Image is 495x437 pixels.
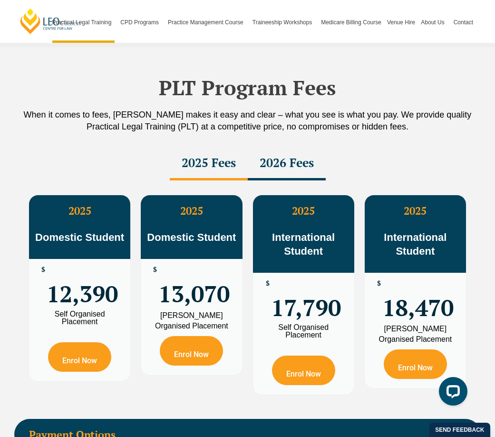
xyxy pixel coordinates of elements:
[272,356,335,385] a: Enrol Now
[35,231,124,243] span: Domestic Student
[29,205,130,217] h3: 2025
[14,109,481,133] p: When it comes to fees, [PERSON_NAME] makes it easy and clear – what you see is what you pay. We p...
[372,324,459,345] div: [PERSON_NAME] Organised Placement
[14,76,481,99] h2: PLT Program Fees
[41,266,45,273] span: $
[160,336,223,366] a: Enrol Now
[153,266,157,273] span: $
[36,310,123,326] div: Self Organised Placement
[165,2,250,43] a: Practice Management Course
[451,2,476,43] a: Contact
[271,280,341,317] span: 17,790
[260,324,347,339] div: Self Organised Placement
[170,147,248,180] div: 2025 Fees
[158,266,230,303] span: 13,070
[141,205,242,217] h3: 2025
[148,310,235,331] div: [PERSON_NAME] Organised Placement
[382,280,454,317] span: 18,470
[253,205,354,217] h3: 2025
[418,2,450,43] a: About Us
[272,231,335,257] span: International Student
[431,373,471,413] iframe: LiveChat chat widget
[318,2,384,43] a: Medicare Billing Course
[384,349,447,379] a: Enrol Now
[49,2,118,43] a: Practical Legal Training
[47,266,118,303] span: 12,390
[384,231,446,257] span: International Student
[365,205,466,217] h3: 2025
[19,8,82,35] a: [PERSON_NAME] Centre for Law
[147,231,236,243] span: Domestic Student
[250,2,318,43] a: Traineeship Workshops
[48,342,111,372] a: Enrol Now
[117,2,165,43] a: CPD Programs
[377,280,381,287] span: $
[266,280,270,287] span: $
[248,147,326,180] div: 2026 Fees
[384,2,418,43] a: Venue Hire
